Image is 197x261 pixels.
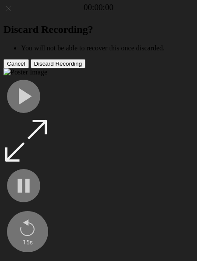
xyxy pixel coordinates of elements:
h2: Discard Recording? [4,24,193,35]
button: Discard Recording [31,59,86,68]
li: You will not be able to recover this once discarded. [21,44,193,52]
button: Cancel [4,59,29,68]
img: Poster Image [4,68,47,76]
a: 00:00:00 [84,3,113,12]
